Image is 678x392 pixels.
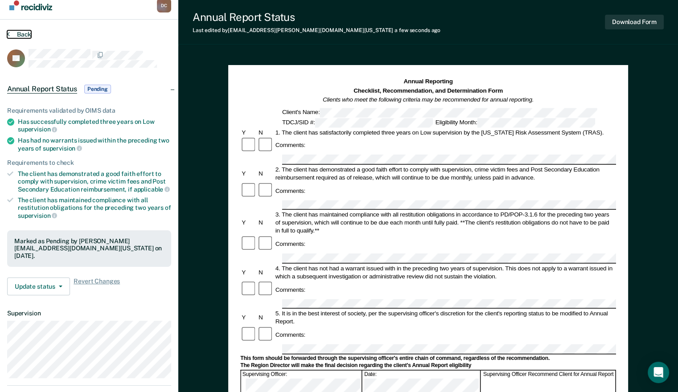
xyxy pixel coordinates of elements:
button: Back [7,30,31,38]
div: Annual Report Status [193,11,440,24]
div: Comments: [274,331,307,339]
div: The client has maintained compliance with all restitution obligations for the preceding two years of [18,196,171,219]
div: 5. It is in the best interest of society, per the supervising officer's discretion for the client... [274,310,616,326]
div: N [257,128,274,136]
div: The client has demonstrated a good faith effort to comply with supervision, crime victim fees and... [18,170,171,193]
div: Y [240,219,257,227]
div: N [257,169,274,177]
span: Annual Report Status [7,85,77,94]
div: Comments: [274,187,307,195]
dt: Supervision [7,310,171,317]
div: Y [240,169,257,177]
div: Requirements to check [7,159,171,167]
div: The Region Director will make the final decision regarding the client's Annual Report eligibility [240,363,616,370]
span: applicable [134,186,170,193]
div: Open Intercom Messenger [648,362,669,383]
img: Recidiviz [9,0,52,10]
div: Last edited by [EMAIL_ADDRESS][PERSON_NAME][DOMAIN_NAME][US_STATE] [193,27,440,33]
div: Y [240,268,257,276]
div: Client's Name: [281,108,599,117]
div: Eligibility Month: [434,118,596,127]
div: Comments: [274,286,307,294]
div: Comments: [274,141,307,149]
div: 2. The client has demonstrated a good faith effort to comply with supervision, crime victim fees ... [274,165,616,181]
div: Marked as Pending by [PERSON_NAME][EMAIL_ADDRESS][DOMAIN_NAME][US_STATE] on [DATE]. [14,237,164,260]
div: N [257,314,274,322]
span: supervision [43,145,82,152]
div: Y [240,128,257,136]
span: a few seconds ago [394,27,440,33]
div: 4. The client has not had a warrant issued with in the preceding two years of supervision. This d... [274,264,616,280]
div: N [257,268,274,276]
span: Pending [84,85,111,94]
strong: Annual Reporting [404,78,453,85]
span: supervision [18,126,57,133]
div: This form should be forwarded through the supervising officer's entire chain of command, regardle... [240,355,616,362]
span: supervision [18,212,57,219]
em: Clients who meet the following criteria may be recommended for annual reporting. [323,96,534,103]
div: Has successfully completed three years on Low [18,118,171,133]
div: Requirements validated by OIMS data [7,107,171,114]
div: TDCJ/SID #: [281,118,434,127]
div: Has had no warrants issued within the preceding two years of [18,137,171,152]
div: 1. The client has satisfactorily completed three years on Low supervision by the [US_STATE] Risk ... [274,128,616,136]
button: Update status [7,278,70,295]
button: Download Form [605,15,664,29]
div: N [257,219,274,227]
div: Comments: [274,240,307,248]
div: Y [240,314,257,322]
strong: Checklist, Recommendation, and Determination Form [353,87,503,94]
span: Revert Changes [74,278,120,295]
div: 3. The client has maintained compliance with all restitution obligations in accordance to PD/POP-... [274,211,616,235]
